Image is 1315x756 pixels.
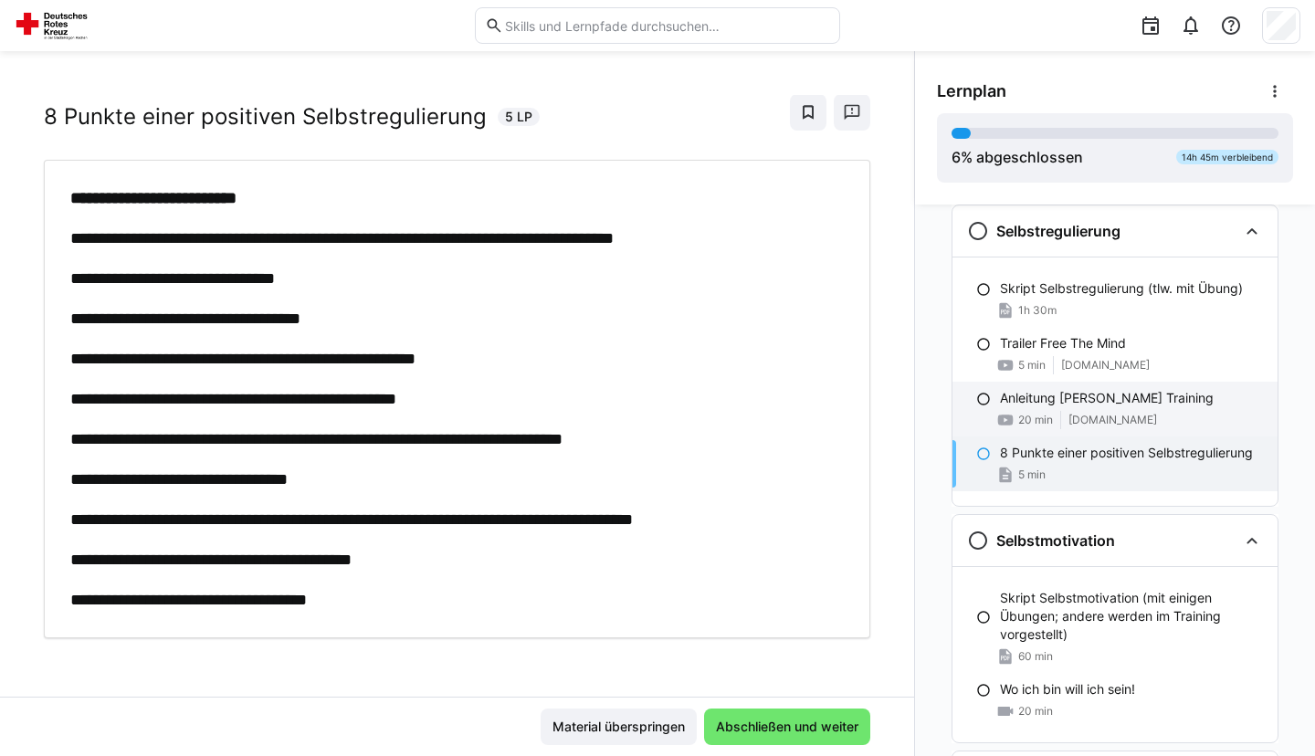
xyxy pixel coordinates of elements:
[1000,279,1243,298] p: Skript Selbstregulierung (tlw. mit Übung)
[1018,704,1053,719] span: 20 min
[541,709,697,745] button: Material überspringen
[503,17,830,34] input: Skills und Lernpfade durchsuchen…
[1000,589,1263,644] p: Skript Selbstmotivation (mit einigen Übungen; andere werden im Training vorgestellt)
[1018,303,1057,318] span: 1h 30m
[1018,358,1046,373] span: 5 min
[550,718,688,736] span: Material überspringen
[1176,150,1278,164] div: 14h 45m verbleibend
[1000,389,1214,407] p: Anleitung [PERSON_NAME] Training
[1018,649,1053,664] span: 60 min
[1000,444,1253,462] p: 8 Punkte einer positiven Selbstregulierung
[505,108,532,126] span: 5 LP
[952,146,1083,168] div: % abgeschlossen
[996,222,1120,240] h3: Selbstregulierung
[1018,413,1053,427] span: 20 min
[937,81,1006,101] span: Lernplan
[44,103,487,131] h2: 8 Punkte einer positiven Selbstregulierung
[713,718,861,736] span: Abschließen und weiter
[1061,358,1150,373] span: [DOMAIN_NAME]
[952,148,961,166] span: 6
[996,531,1115,550] h3: Selbstmotivation
[1000,680,1135,698] p: Wo ich bin will ich sein!
[1018,467,1046,482] span: 5 min
[704,709,870,745] button: Abschließen und weiter
[1068,413,1157,427] span: [DOMAIN_NAME]
[1000,334,1126,352] p: Trailer Free The Mind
